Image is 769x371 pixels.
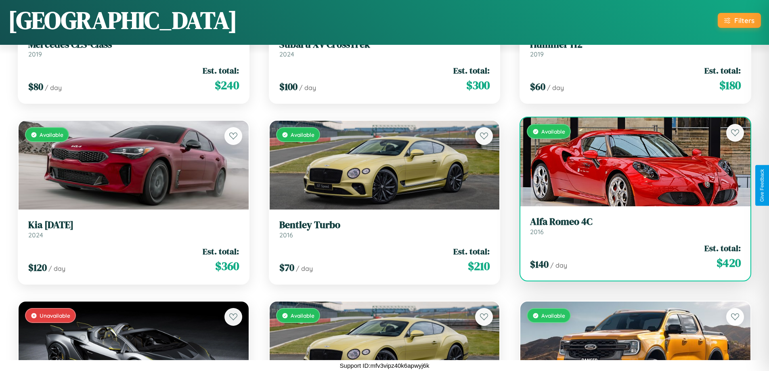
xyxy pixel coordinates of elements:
[530,80,545,93] span: $ 60
[296,264,313,272] span: / day
[468,258,490,274] span: $ 210
[704,65,741,76] span: Est. total:
[734,16,754,25] div: Filters
[203,65,239,76] span: Est. total:
[203,245,239,257] span: Est. total:
[530,216,741,236] a: Alfa Romeo 4C2016
[215,258,239,274] span: $ 360
[8,4,237,37] h1: [GEOGRAPHIC_DATA]
[28,80,43,93] span: $ 80
[28,261,47,274] span: $ 120
[279,50,294,58] span: 2024
[299,84,316,92] span: / day
[717,255,741,271] span: $ 420
[28,231,43,239] span: 2024
[530,50,544,58] span: 2019
[40,131,63,138] span: Available
[718,13,761,28] button: Filters
[530,228,544,236] span: 2016
[28,219,239,239] a: Kia [DATE]2024
[45,84,62,92] span: / day
[279,219,490,231] h3: Bentley Turbo
[215,77,239,93] span: $ 240
[40,312,70,319] span: Unavailable
[291,131,314,138] span: Available
[279,261,294,274] span: $ 70
[291,312,314,319] span: Available
[541,312,565,319] span: Available
[28,50,42,58] span: 2019
[48,264,65,272] span: / day
[541,128,565,135] span: Available
[279,231,293,239] span: 2016
[279,219,490,239] a: Bentley Turbo2016
[453,245,490,257] span: Est. total:
[279,80,298,93] span: $ 100
[466,77,490,93] span: $ 300
[547,84,564,92] span: / day
[279,39,490,59] a: Subaru XV CrossTrek2024
[453,65,490,76] span: Est. total:
[530,216,741,228] h3: Alfa Romeo 4C
[530,39,741,59] a: Hummer H22019
[759,169,765,202] div: Give Feedback
[28,39,239,59] a: Mercedes CLS-Class2019
[719,77,741,93] span: $ 180
[530,258,549,271] span: $ 140
[28,219,239,231] h3: Kia [DATE]
[550,261,567,269] span: / day
[340,360,430,371] p: Support ID: mfv3vipz40k6apwyj6k
[704,242,741,254] span: Est. total:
